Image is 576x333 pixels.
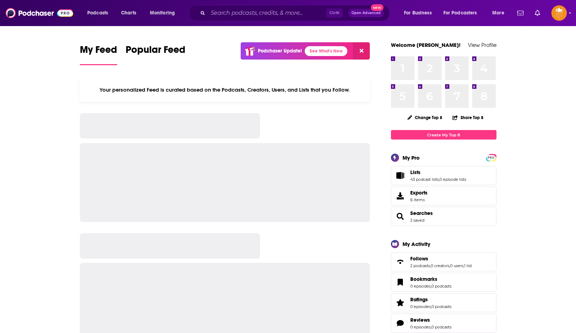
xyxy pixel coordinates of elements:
[410,296,451,303] a: Ratings
[393,191,407,201] span: Exports
[551,5,567,21] button: Show profile menu
[410,276,451,282] a: Bookmarks
[393,277,407,287] a: Bookmarks
[410,169,420,175] span: Lists
[116,7,140,19] a: Charts
[410,169,466,175] a: Lists
[348,9,384,17] button: Open AdvancedNew
[492,8,504,18] span: More
[514,7,526,19] a: Show notifications dropdown
[391,186,496,205] a: Exports
[431,284,431,289] span: ,
[410,177,439,182] a: 43 podcast lists
[145,7,184,19] button: open menu
[410,276,437,282] span: Bookmarks
[258,48,302,54] p: Podchaser Update!
[82,7,117,19] button: open menu
[404,8,432,18] span: For Business
[391,293,496,312] span: Ratings
[391,314,496,333] span: Reviews
[391,273,496,292] span: Bookmarks
[393,298,407,308] a: Ratings
[431,304,451,309] a: 0 podcasts
[391,252,496,271] span: Follows
[410,190,428,196] span: Exports
[431,325,451,329] a: 0 podcasts
[80,78,370,102] div: Your personalized Feed is curated based on the Podcasts, Creators, Users, and Lists that you Follow.
[439,7,487,19] button: open menu
[468,42,496,48] a: View Profile
[410,304,431,309] a: 0 episodes
[487,155,495,160] a: PRO
[439,177,466,182] a: 0 episode lists
[371,4,384,11] span: New
[410,218,424,223] a: 2 saved
[487,7,513,19] button: open menu
[449,263,450,268] span: ,
[403,154,420,161] div: My Pro
[410,197,428,202] span: 6 items
[208,7,326,19] input: Search podcasts, credits, & more...
[6,6,73,20] img: Podchaser - Follow, Share and Rate Podcasts
[431,325,431,329] span: ,
[551,5,567,21] img: User Profile
[305,46,347,56] a: See What's New
[399,7,441,19] button: open menu
[410,255,428,262] span: Follows
[80,44,117,65] a: My Feed
[126,44,185,60] span: Popular Feed
[450,263,463,268] a: 0 users
[430,263,431,268] span: ,
[410,255,472,262] a: Follows
[393,211,407,221] a: Searches
[150,8,175,18] span: Monitoring
[443,8,477,18] span: For Podcasters
[410,210,433,216] a: Searches
[431,304,431,309] span: ,
[551,5,567,21] span: Logged in as ShreveWilliams
[326,8,343,18] span: Ctrl K
[393,257,407,267] a: Follows
[352,11,381,15] span: Open Advanced
[391,207,496,226] span: Searches
[410,284,431,289] a: 0 episodes
[403,241,430,247] div: My Activity
[393,318,407,328] a: Reviews
[410,317,451,323] a: Reviews
[121,8,136,18] span: Charts
[410,325,431,329] a: 0 episodes
[410,296,428,303] span: Ratings
[391,166,496,185] span: Lists
[431,263,449,268] a: 0 creators
[464,263,472,268] a: 1 list
[195,5,397,21] div: Search podcasts, credits, & more...
[439,177,439,182] span: ,
[410,263,430,268] a: 2 podcasts
[391,42,461,48] a: Welcome [PERSON_NAME]!
[452,111,484,124] button: Share Top 8
[87,8,108,18] span: Podcasts
[431,284,451,289] a: 0 podcasts
[410,317,430,323] span: Reviews
[393,171,407,180] a: Lists
[532,7,543,19] a: Show notifications dropdown
[403,113,447,122] button: Change Top 8
[391,130,496,140] a: Create My Top 8
[80,44,117,60] span: My Feed
[126,44,185,65] a: Popular Feed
